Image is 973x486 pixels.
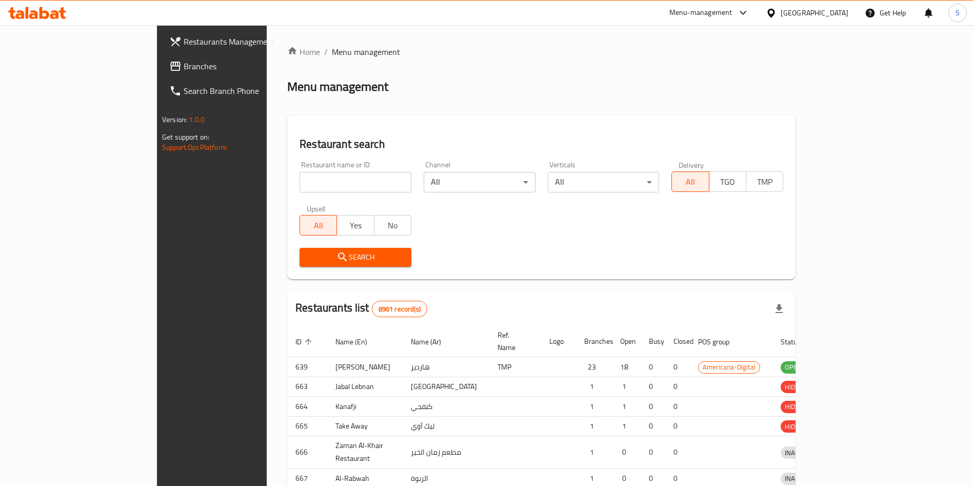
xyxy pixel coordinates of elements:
[189,113,205,126] span: 1.0.0
[424,172,535,192] div: All
[665,357,690,377] td: 0
[781,473,816,484] span: INACTIVE
[612,397,641,417] td: 1
[162,130,209,144] span: Get support on:
[781,361,806,373] span: OPEN
[612,357,641,377] td: 18
[295,300,427,317] h2: Restaurants list
[576,326,612,357] th: Branches
[612,416,641,436] td: 1
[300,137,783,152] h2: Restaurant search
[665,416,690,436] td: 0
[698,336,743,348] span: POS group
[161,79,320,103] a: Search Branch Phone
[162,141,227,154] a: Support.OpsPlatform
[162,113,187,126] span: Version:
[304,218,333,233] span: All
[184,85,311,97] span: Search Branch Phone
[679,161,704,168] label: Delivery
[576,436,612,469] td: 1
[327,377,403,397] td: Jabal Lebnan
[332,46,400,58] span: Menu management
[295,336,315,348] span: ID
[300,215,337,236] button: All
[676,174,705,189] span: All
[641,436,665,469] td: 0
[641,397,665,417] td: 0
[576,397,612,417] td: 1
[327,357,403,377] td: [PERSON_NAME]
[184,35,311,48] span: Restaurants Management
[372,304,427,314] span: 8961 record(s)
[671,171,709,192] button: All
[541,326,576,357] th: Logo
[641,416,665,436] td: 0
[335,336,381,348] span: Name (En)
[327,397,403,417] td: Kanafji
[713,174,742,189] span: TGO
[403,377,489,397] td: [GEOGRAPHIC_DATA]
[336,215,374,236] button: Yes
[489,357,541,377] td: TMP
[308,251,403,264] span: Search
[956,7,960,18] span: S
[576,416,612,436] td: 1
[781,336,814,348] span: Status
[411,336,454,348] span: Name (Ar)
[781,447,816,459] span: INACTIVE
[641,326,665,357] th: Busy
[372,301,427,317] div: Total records count
[665,397,690,417] td: 0
[403,397,489,417] td: كنفجي
[576,377,612,397] td: 1
[641,357,665,377] td: 0
[781,401,811,413] span: HIDDEN
[403,357,489,377] td: هارديز
[287,79,388,95] h2: Menu management
[665,377,690,397] td: 0
[781,401,811,413] div: HIDDEN
[699,361,760,373] span: Americana-Digital
[665,326,690,357] th: Closed
[781,473,816,485] div: INACTIVE
[669,7,732,19] div: Menu-management
[403,416,489,436] td: تيك آوي
[767,297,791,321] div: Export file
[498,329,529,354] span: Ref. Name
[612,377,641,397] td: 1
[746,171,783,192] button: TMP
[665,436,690,469] td: 0
[781,381,811,393] span: HIDDEN
[184,60,311,72] span: Branches
[576,357,612,377] td: 23
[641,377,665,397] td: 0
[750,174,779,189] span: TMP
[300,248,411,267] button: Search
[781,446,816,459] div: INACTIVE
[161,54,320,79] a: Branches
[327,436,403,469] td: Zaman Al-Khair Restaurant
[709,171,746,192] button: TGO
[781,421,811,433] span: HIDDEN
[612,326,641,357] th: Open
[781,420,811,433] div: HIDDEN
[161,29,320,54] a: Restaurants Management
[287,46,796,58] nav: breadcrumb
[374,215,411,236] button: No
[307,205,326,212] label: Upsell
[612,436,641,469] td: 0
[300,172,411,192] input: Search for restaurant name or ID..
[341,218,370,233] span: Yes
[781,7,848,18] div: [GEOGRAPHIC_DATA]
[327,416,403,436] td: Take Away
[379,218,407,233] span: No
[324,46,328,58] li: /
[548,172,660,192] div: All
[403,436,489,469] td: مطعم زمان الخير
